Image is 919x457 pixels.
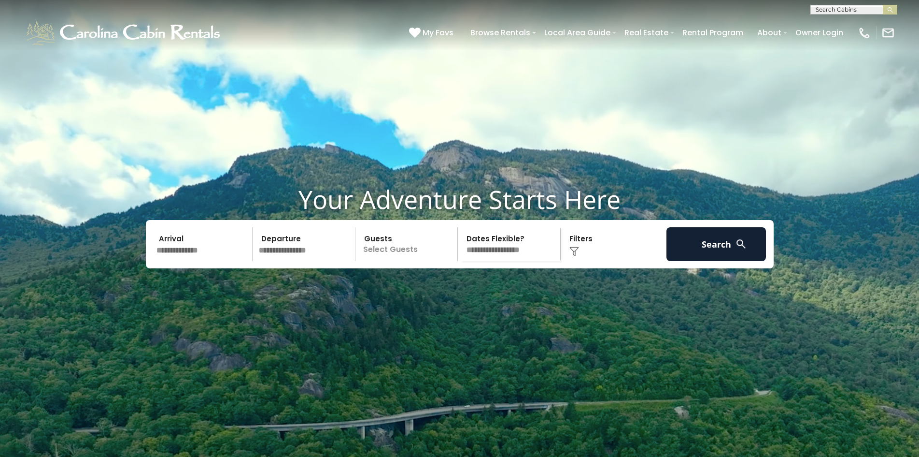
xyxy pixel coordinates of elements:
[752,24,786,41] a: About
[620,24,673,41] a: Real Estate
[539,24,615,41] a: Local Area Guide
[7,184,912,214] h1: Your Adventure Starts Here
[881,26,895,40] img: mail-regular-white.png
[423,27,453,39] span: My Favs
[858,26,871,40] img: phone-regular-white.png
[666,227,766,261] button: Search
[358,227,458,261] p: Select Guests
[569,247,579,256] img: filter--v1.png
[678,24,748,41] a: Rental Program
[409,27,456,39] a: My Favs
[791,24,848,41] a: Owner Login
[735,238,747,250] img: search-regular-white.png
[466,24,535,41] a: Browse Rentals
[24,18,225,47] img: White-1-1-2.png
